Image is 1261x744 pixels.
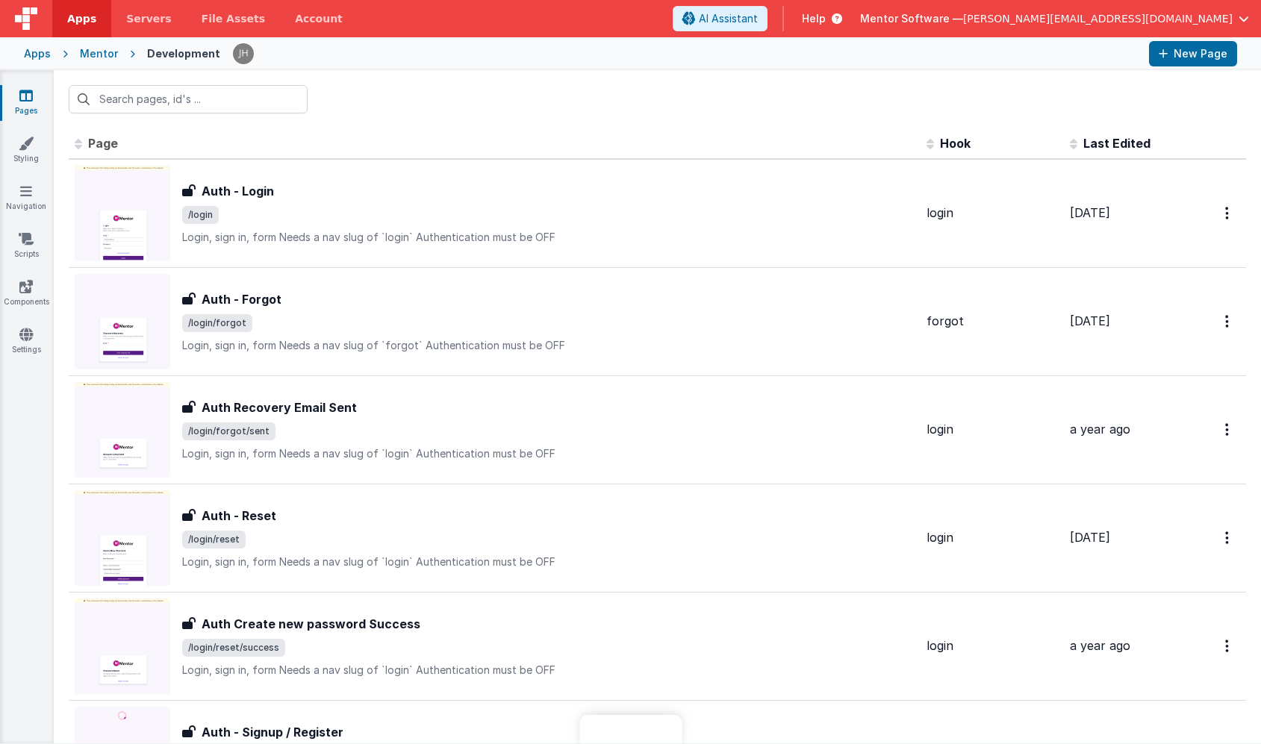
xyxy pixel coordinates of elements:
[182,531,246,548] span: /login/reset
[927,313,1058,330] div: forgot
[927,421,1058,438] div: login
[699,11,758,26] span: AI Assistant
[202,182,274,200] h3: Auth - Login
[1070,422,1130,437] span: a year ago
[202,507,276,525] h3: Auth - Reset
[182,663,915,678] p: Login, sign in, form Needs a nav slug of `login` Authentication must be OFF
[202,290,281,308] h3: Auth - Forgot
[940,136,971,151] span: Hook
[1083,136,1151,151] span: Last Edited
[1149,41,1237,66] button: New Page
[126,11,171,26] span: Servers
[202,11,266,26] span: File Assets
[69,85,308,113] input: Search pages, id's ...
[927,204,1058,222] div: login
[1070,530,1110,545] span: [DATE]
[1070,638,1130,653] span: a year ago
[182,554,915,569] p: Login, sign in, form Needs a nav slug of `login` Authentication must be OFF
[673,6,768,31] button: AI Assistant
[1070,313,1110,328] span: [DATE]
[147,46,220,61] div: Development
[860,11,963,26] span: Mentor Software —
[802,11,826,26] span: Help
[1216,198,1240,228] button: Options
[182,446,915,461] p: Login, sign in, form Needs a nav slug of `login` Authentication must be OFF
[1216,306,1240,337] button: Options
[182,230,915,245] p: Login, sign in, form Needs a nav slug of `login` Authentication must be OFF
[24,46,51,61] div: Apps
[963,11,1233,26] span: [PERSON_NAME][EMAIL_ADDRESS][DOMAIN_NAME]
[202,615,420,633] h3: Auth Create new password Success
[67,11,96,26] span: Apps
[182,338,915,353] p: Login, sign in, form Needs a nav slug of `forgot` Authentication must be OFF
[182,422,275,440] span: /login/forgot/sent
[80,46,118,61] div: Mentor
[1216,414,1240,445] button: Options
[927,637,1058,654] div: login
[182,206,219,224] span: /login
[1216,631,1240,661] button: Options
[88,136,118,151] span: Page
[1216,522,1240,553] button: Options
[860,11,1249,26] button: Mentor Software — [PERSON_NAME][EMAIL_ADDRESS][DOMAIN_NAME]
[202,723,343,741] h3: Auth - Signup / Register
[1070,205,1110,220] span: [DATE]
[233,43,254,64] img: c2badad8aad3a9dfc60afe8632b41ba8
[202,398,357,416] h3: Auth Recovery Email Sent
[927,529,1058,546] div: login
[182,639,285,657] span: /login/reset/success
[182,314,252,332] span: /login/forgot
